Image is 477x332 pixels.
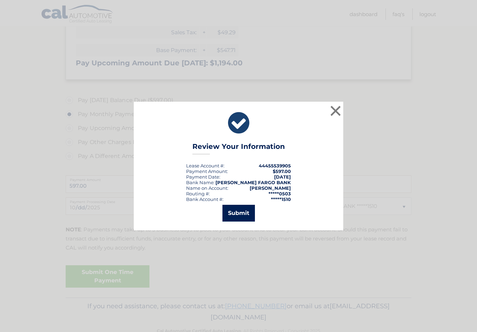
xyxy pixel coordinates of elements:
[259,163,291,168] strong: 44455539905
[186,174,220,180] div: :
[186,191,210,196] div: Routing #:
[192,142,285,154] h3: Review Your Information
[274,174,291,180] span: [DATE]
[186,174,219,180] span: Payment Date
[215,180,291,185] strong: [PERSON_NAME] FARGO BANK
[329,104,343,118] button: ×
[186,168,228,174] div: Payment Amount:
[273,168,291,174] span: $597.00
[186,185,228,191] div: Name on Account:
[186,196,223,202] div: Bank Account #:
[186,180,215,185] div: Bank Name:
[222,205,255,222] button: Submit
[186,163,225,168] div: Lease Account #:
[250,185,291,191] strong: [PERSON_NAME]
